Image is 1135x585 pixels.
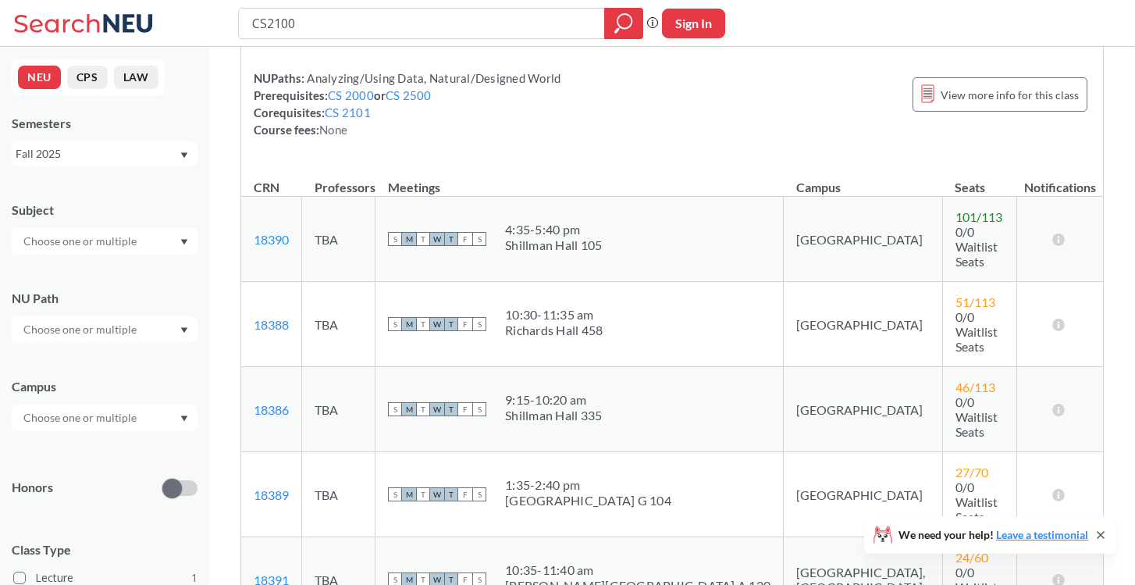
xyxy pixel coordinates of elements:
[16,232,147,251] input: Choose one or multiple
[458,232,472,246] span: F
[444,402,458,416] span: T
[12,378,197,395] div: Campus
[472,232,486,246] span: S
[67,66,108,89] button: CPS
[328,88,374,102] a: CS 2000
[402,317,416,331] span: M
[458,402,472,416] span: F
[402,402,416,416] span: M
[941,85,1079,105] span: View more info for this class
[402,232,416,246] span: M
[16,320,147,339] input: Choose one or multiple
[614,12,633,34] svg: magnifying glass
[458,487,472,501] span: F
[416,317,430,331] span: T
[180,327,188,334] svg: Dropdown arrow
[784,197,943,282] td: [GEOGRAPHIC_DATA]
[388,402,402,416] span: S
[16,408,147,427] input: Choose one or multiple
[430,487,444,501] span: W
[955,465,988,480] span: 27 / 70
[251,10,593,37] input: Class, professor, course number, "phrase"
[254,70,560,138] div: NUPaths: Prerequisites: or Corequisites: Course fees:
[302,163,375,197] th: Professors
[302,367,375,452] td: TBA
[304,71,560,85] span: Analyzing/Using Data, Natural/Designed World
[430,232,444,246] span: W
[302,452,375,537] td: TBA
[784,452,943,537] td: [GEOGRAPHIC_DATA]
[505,237,602,253] div: Shillman Hall 105
[386,88,432,102] a: CS 2500
[180,416,188,422] svg: Dropdown arrow
[604,8,643,39] div: magnifying glass
[319,123,347,137] span: None
[784,367,943,452] td: [GEOGRAPHIC_DATA]
[955,224,998,269] span: 0/0 Waitlist Seats
[254,402,289,417] a: 18386
[898,530,1088,540] span: We need your help!
[12,405,197,431] div: Dropdown arrow
[416,402,430,416] span: T
[302,282,375,367] td: TBA
[662,9,725,38] button: Sign In
[254,487,289,502] a: 18389
[505,408,602,423] div: Shillman Hall 335
[505,477,671,493] div: 1:35 - 2:40 pm
[505,222,602,237] div: 4:35 - 5:40 pm
[784,282,943,367] td: [GEOGRAPHIC_DATA]
[12,479,53,497] p: Honors
[388,487,402,501] span: S
[955,480,998,524] span: 0/0 Waitlist Seats
[114,66,158,89] button: LAW
[254,179,279,196] div: CRN
[472,317,486,331] span: S
[402,487,416,501] span: M
[505,307,603,323] div: 10:30 - 11:35 am
[12,115,197,132] div: Semesters
[12,202,197,219] div: Subject
[430,402,444,416] span: W
[472,402,486,416] span: S
[955,380,995,394] span: 46 / 113
[505,493,671,508] div: [GEOGRAPHIC_DATA] G 104
[444,487,458,501] span: T
[505,323,603,338] div: Richards Hall 458
[302,197,375,282] td: TBA
[180,239,188,245] svg: Dropdown arrow
[955,550,988,565] span: 24 / 60
[430,317,444,331] span: W
[12,141,197,166] div: Fall 2025Dropdown arrow
[254,232,289,247] a: 18390
[505,392,602,408] div: 9:15 - 10:20 am
[416,487,430,501] span: T
[955,294,995,309] span: 51 / 113
[955,209,1002,224] span: 101 / 113
[784,163,943,197] th: Campus
[12,290,197,307] div: NU Path
[12,316,197,343] div: Dropdown arrow
[416,232,430,246] span: T
[18,66,61,89] button: NEU
[1017,163,1103,197] th: Notifications
[12,541,197,558] span: Class Type
[254,317,289,332] a: 18388
[180,152,188,159] svg: Dropdown arrow
[472,487,486,501] span: S
[16,145,179,162] div: Fall 2025
[458,317,472,331] span: F
[388,317,402,331] span: S
[375,163,784,197] th: Meetings
[955,394,998,439] span: 0/0 Waitlist Seats
[996,528,1088,541] a: Leave a testimonial
[444,317,458,331] span: T
[444,232,458,246] span: T
[12,228,197,255] div: Dropdown arrow
[388,232,402,246] span: S
[955,309,998,354] span: 0/0 Waitlist Seats
[325,105,371,119] a: CS 2101
[942,163,1016,197] th: Seats
[505,562,770,578] div: 10:35 - 11:40 am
